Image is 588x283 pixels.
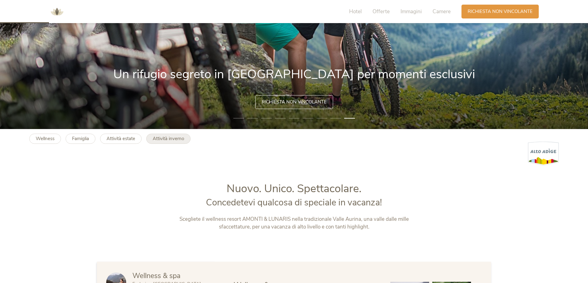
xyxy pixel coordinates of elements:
img: Alto Adige [528,141,559,166]
a: AMONTI & LUNARIS Wellnessresort [48,9,66,14]
span: Richiesta non vincolante [468,8,533,15]
span: Wellness & spa [132,271,180,281]
b: Wellness [36,135,54,142]
a: Famiglia [66,134,95,144]
span: Immagini [401,8,422,15]
img: AMONTI & LUNARIS Wellnessresort [48,2,66,21]
b: Famiglia [72,135,89,142]
b: Attività estate [107,135,135,142]
span: Offerte [373,8,390,15]
b: Attività inverno [153,135,184,142]
span: Richiesta non vincolante [262,99,327,105]
span: Hotel [349,8,362,15]
a: Attività inverno [146,134,191,144]
p: Scegliete il wellness resort AMONTI & LUNARIS nella tradizionale Valle Aurina, una valle dalle mi... [166,215,423,231]
span: Nuovo. Unico. Spettacolare. [227,181,361,196]
a: Wellness [29,134,61,144]
a: Attività estate [100,134,142,144]
span: Concedetevi qualcosa di speciale in vacanza! [206,196,382,208]
span: Camere [433,8,451,15]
